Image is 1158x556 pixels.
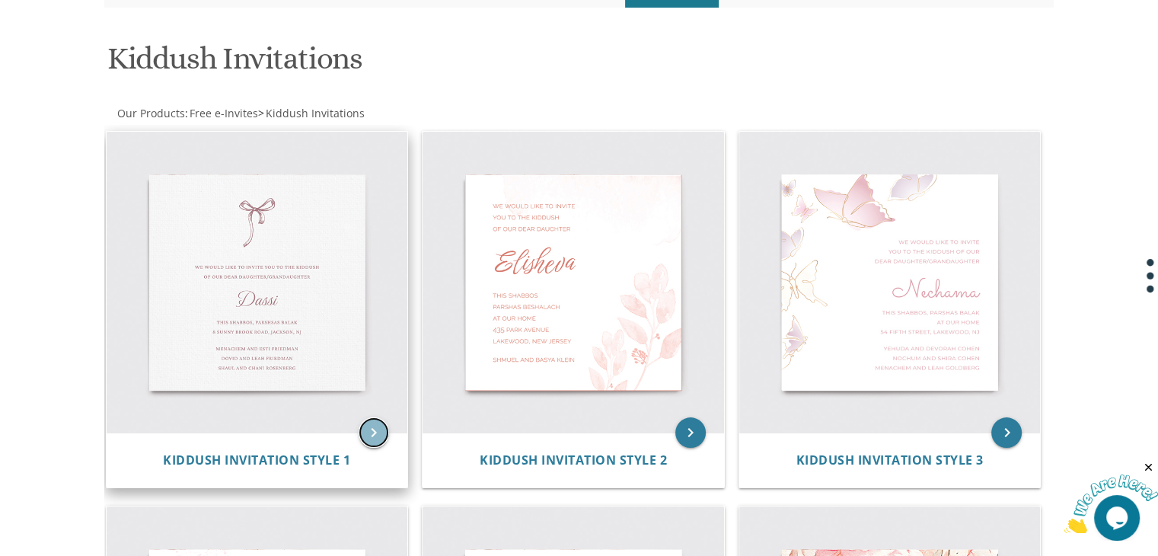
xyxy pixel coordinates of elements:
h1: Kiddush Invitations [107,42,729,87]
a: Kiddush Invitation Style 1 [163,453,350,468]
a: Our Products [116,106,185,120]
img: Kiddush Invitation Style 2 [423,132,724,433]
span: Kiddush Invitation Style 2 [480,452,667,468]
a: Kiddush Invitation Style 3 [796,453,984,468]
a: Kiddush Invitation Style 2 [480,453,667,468]
a: keyboard_arrow_right [991,417,1022,448]
span: Free e-Invites [190,106,258,120]
iframe: chat widget [1064,461,1158,533]
div: : [104,106,579,121]
span: Kiddush Invitation Style 3 [796,452,984,468]
a: Free e-Invites [188,106,258,120]
a: keyboard_arrow_right [675,417,706,448]
span: Kiddush Invitation Style 1 [163,452,350,468]
a: keyboard_arrow_right [359,417,389,448]
span: > [258,106,365,120]
img: Kiddush Invitation Style 3 [739,132,1041,433]
img: Kiddush Invitation Style 1 [107,132,408,433]
span: Kiddush Invitations [266,106,365,120]
a: Kiddush Invitations [264,106,365,120]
